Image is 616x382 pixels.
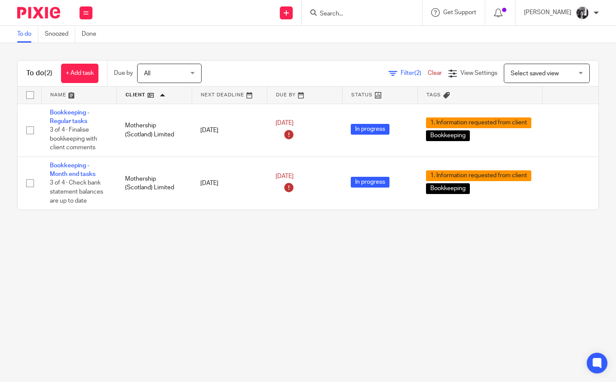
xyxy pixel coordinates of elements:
span: 1. Information requested from client [426,117,531,128]
input: Search [319,10,396,18]
td: Mothership (Scotland) Limited [116,104,192,157]
span: Tags [426,92,441,97]
span: (2) [414,70,421,76]
span: [DATE] [276,120,294,126]
span: Bookkeeping [426,130,470,141]
a: Bookkeeping - Regular tasks [50,110,89,124]
img: IMG_7103.jpg [576,6,589,20]
span: (2) [44,70,52,77]
p: [PERSON_NAME] [524,8,571,17]
a: To do [17,26,38,43]
span: 3 of 4 · Finalise bookkeeping with client comments [50,127,97,151]
span: [DATE] [276,173,294,179]
p: Due by [114,69,133,77]
td: [DATE] [192,104,267,157]
span: Filter [401,70,428,76]
a: Clear [428,70,442,76]
a: Bookkeeping - Month end tasks [50,163,95,177]
h1: To do [26,69,52,78]
span: 1. Information requested from client [426,170,531,181]
a: Snoozed [45,26,75,43]
span: View Settings [460,70,497,76]
span: All [144,71,150,77]
span: In progress [351,177,389,188]
a: + Add task [61,64,98,83]
td: Mothership (Scotland) Limited [116,157,192,209]
span: In progress [351,124,389,135]
img: Pixie [17,7,60,18]
span: Bookkeeping [426,183,470,194]
span: Get Support [443,9,476,15]
a: Done [82,26,103,43]
td: [DATE] [192,157,267,209]
span: 3 of 4 · Check bank statement balances are up to date [50,180,103,204]
span: Select saved view [511,71,559,77]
